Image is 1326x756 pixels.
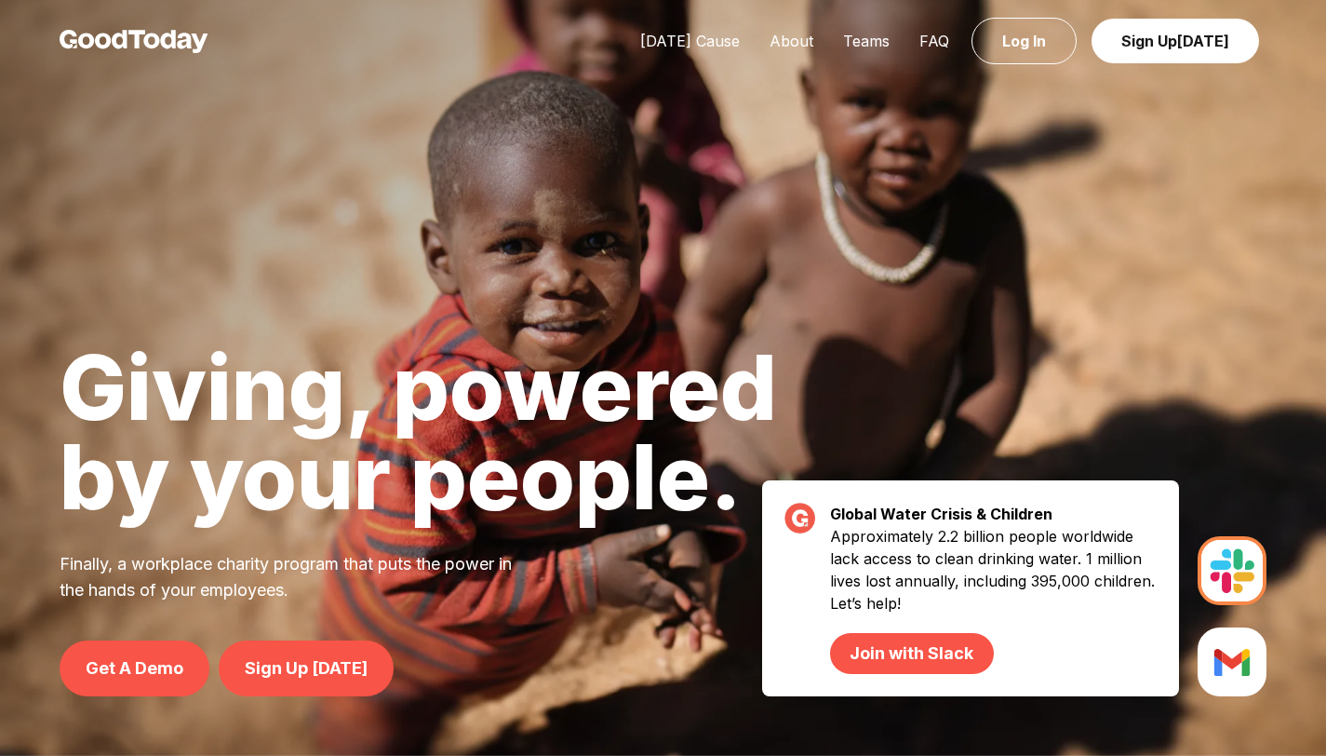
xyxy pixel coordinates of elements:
a: Sign Up[DATE] [1092,19,1259,63]
img: Slack [1198,536,1266,605]
a: Teams [828,32,904,50]
h1: Giving, powered by your people. [60,343,777,521]
img: Slack [1198,628,1266,696]
a: Sign Up [DATE] [219,641,394,696]
a: About [755,32,828,50]
a: FAQ [904,32,964,50]
a: [DATE] Cause [625,32,755,50]
span: [DATE] [1177,32,1229,50]
a: Join with Slack [830,633,993,674]
a: Log In [971,18,1077,64]
img: GoodToday [60,30,208,53]
strong: Global Water Crisis & Children [830,505,1052,523]
p: Finally, a workplace charity program that puts the power in the hands of your employees. [60,551,536,603]
a: Get A Demo [60,641,209,696]
p: Approximately 2.2 billion people worldwide lack access to clean drinking water. 1 million lives l... [830,525,1157,674]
